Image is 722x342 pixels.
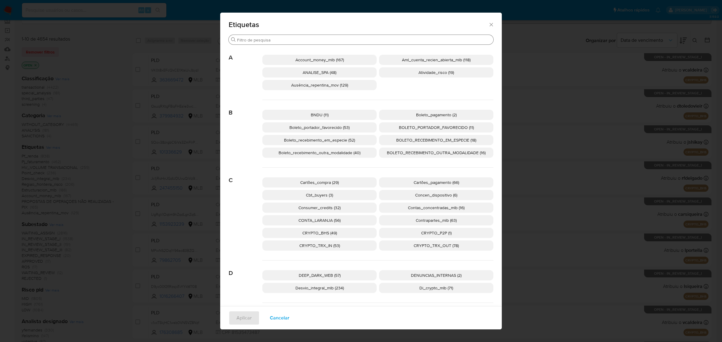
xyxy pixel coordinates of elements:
span: ANALISE_SPA (48) [303,69,336,75]
span: Boleto_portador_favorecido (53) [289,124,350,130]
span: B [229,100,262,116]
span: CRYPTO_BHS (49) [302,230,337,236]
button: Procurar [231,37,236,42]
div: Atividade_risco (19) [379,67,493,78]
div: Account_money_mlb (167) [262,55,377,65]
div: BOLETO_RECEBIMENTO_OUTRA_MODALIDADE (16) [379,148,493,158]
span: Cbt_buyers (3) [306,192,333,198]
span: Contas_concentradas_mlb (16) [408,205,464,211]
span: DENUNCIAS_INTERNAS (2) [411,272,461,278]
span: Ausência_repentina_mov (129) [291,82,348,88]
span: BNDU (11) [311,112,329,118]
div: Boleto_pagamento (2) [379,110,493,120]
span: Contrapartes_mlb (63) [416,217,457,223]
span: C [229,168,262,184]
div: Desvio_integral_mlb (234) [262,283,377,293]
span: Desvio_integral_mlb (234) [295,285,344,291]
span: BOLETO_RECEBIMENTO_OUTRA_MODALIDADE (16) [387,150,486,156]
span: BOLETO_RECEBIMENTO_EM_ESPECIE (18) [396,137,476,143]
span: BOLETO_PORTADOR_FAVORECIDO (11) [399,124,474,130]
div: Consumer_credits (32) [262,203,377,213]
span: CRYPTO_P2P (1) [421,230,452,236]
div: BOLETO_RECEBIMENTO_EM_ESPECIE (18) [379,135,493,145]
span: Account_money_mlb (167) [295,57,344,63]
span: CRYPTO_TRX_OUT (78) [414,243,459,249]
div: DENUNCIAS_INTERNAS (2) [379,270,493,280]
span: Atividade_risco (19) [418,69,454,75]
div: Cartões_compra (29) [262,177,377,188]
input: Filtro de pesquisa [237,37,491,43]
div: Boleto_recebimento_em_especie (52) [262,135,377,145]
span: E [229,303,262,319]
div: BOLETO_PORTADOR_FAVORECIDO (11) [379,122,493,133]
div: Cartões_pagamento (66) [379,177,493,188]
div: Aml_cuenta_recien_abierta_mlb (118) [379,55,493,65]
div: Contas_concentradas_mlb (16) [379,203,493,213]
span: Cancelar [270,311,289,325]
span: Cartões_compra (29) [300,179,339,185]
span: Boleto_recebimento_outra_modalidade (40) [279,150,360,156]
span: Boleto_pagamento (2) [416,112,457,118]
span: CRYPTO_TRX_IN (53) [299,243,340,249]
span: D [229,261,262,277]
div: CRYPTO_TRX_IN (53) [262,240,377,251]
span: Aml_cuenta_recien_abierta_mlb (118) [402,57,471,63]
div: CRYPTO_BHS (49) [262,228,377,238]
button: Fechar [488,22,494,27]
div: DEEP_DARK_WEB (57) [262,270,377,280]
div: CONTA_LARANJA (56) [262,215,377,225]
span: Consumer_credits (32) [298,205,341,211]
div: BNDU (11) [262,110,377,120]
span: Boleto_recebimento_em_especie (52) [284,137,355,143]
div: Ausência_repentina_mov (129) [262,80,377,90]
div: CRYPTO_P2P (1) [379,228,493,238]
div: CRYPTO_TRX_OUT (78) [379,240,493,251]
span: Cartões_pagamento (66) [414,179,459,185]
div: Boleto_recebimento_outra_modalidade (40) [262,148,377,158]
span: CONTA_LARANJA (56) [298,217,341,223]
span: Concen_dispositivo (6) [415,192,457,198]
div: Cbt_buyers (3) [262,190,377,200]
span: DEEP_DARK_WEB (57) [299,272,341,278]
div: Concen_dispositivo (6) [379,190,493,200]
button: Cancelar [262,311,297,325]
span: Di_crypto_mlb (71) [419,285,453,291]
span: Etiquetas [229,21,488,28]
div: Boleto_portador_favorecido (53) [262,122,377,133]
div: ANALISE_SPA (48) [262,67,377,78]
div: Di_crypto_mlb (71) [379,283,493,293]
div: Contrapartes_mlb (63) [379,215,493,225]
span: A [229,45,262,61]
